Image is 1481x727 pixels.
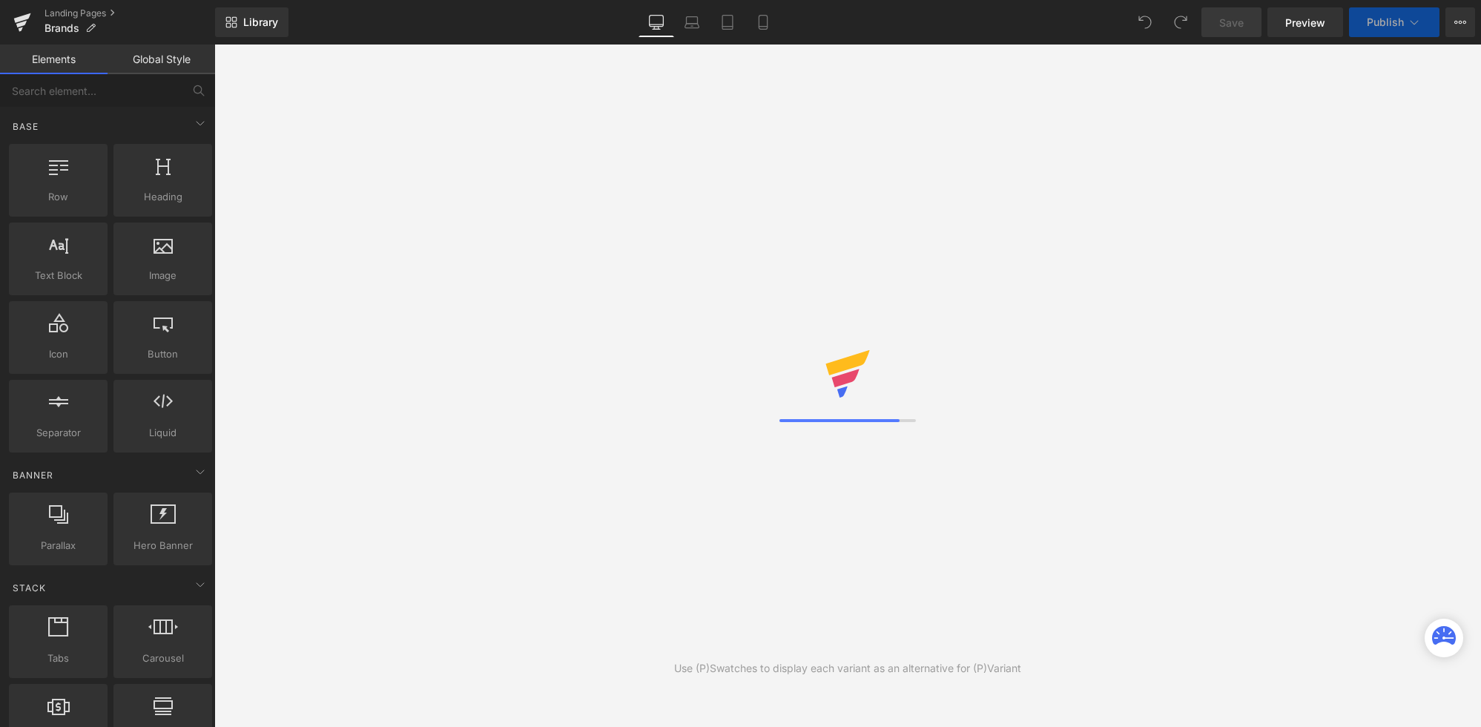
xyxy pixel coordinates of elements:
[674,7,710,37] a: Laptop
[1219,15,1244,30] span: Save
[1349,7,1439,37] button: Publish
[108,45,215,74] a: Global Style
[1267,7,1343,37] a: Preview
[13,189,103,205] span: Row
[44,7,215,19] a: Landing Pages
[11,468,55,482] span: Banner
[118,268,208,283] span: Image
[639,7,674,37] a: Desktop
[13,538,103,553] span: Parallax
[1445,7,1475,37] button: More
[674,660,1021,677] div: Use (P)Swatches to display each variant as an alternative for (P)Variant
[13,268,103,283] span: Text Block
[215,7,288,37] a: New Library
[710,7,745,37] a: Tablet
[118,538,208,553] span: Hero Banner
[13,346,103,362] span: Icon
[745,7,781,37] a: Mobile
[13,425,103,441] span: Separator
[1285,15,1325,30] span: Preview
[1367,16,1404,28] span: Publish
[118,651,208,666] span: Carousel
[118,346,208,362] span: Button
[118,189,208,205] span: Heading
[11,581,47,595] span: Stack
[13,651,103,666] span: Tabs
[1166,7,1195,37] button: Redo
[44,22,79,34] span: Brands
[243,16,278,29] span: Library
[118,425,208,441] span: Liquid
[11,119,40,134] span: Base
[1130,7,1160,37] button: Undo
